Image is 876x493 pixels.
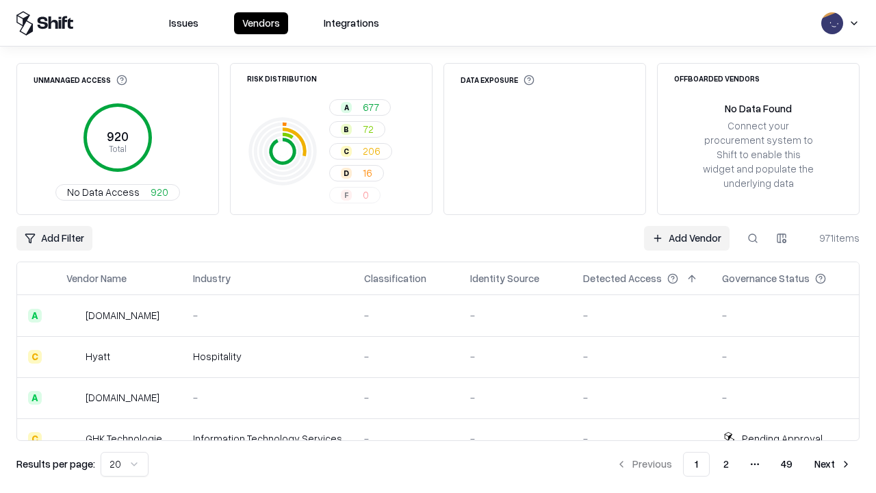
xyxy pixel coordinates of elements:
[608,452,860,477] nav: pagination
[364,390,448,405] div: -
[470,349,561,364] div: -
[107,129,129,144] tspan: 920
[161,12,207,34] button: Issues
[722,308,848,323] div: -
[16,226,92,251] button: Add Filter
[341,146,352,157] div: C
[364,349,448,364] div: -
[644,226,730,251] a: Add Vendor
[247,75,317,82] div: Risk Distribution
[701,118,815,191] div: Connect your procurement system to Shift to enable this widget and populate the underlying data
[66,271,127,286] div: Vendor Name
[363,122,374,136] span: 72
[674,75,760,82] div: Offboarded Vendors
[806,452,860,477] button: Next
[363,144,381,158] span: 206
[583,308,700,323] div: -
[363,100,379,114] span: 677
[193,308,342,323] div: -
[725,101,792,116] div: No Data Found
[109,143,127,154] tspan: Total
[16,457,95,471] p: Results per page:
[470,431,561,446] div: -
[66,432,80,446] img: GHK Technologies Inc.
[364,271,426,286] div: Classification
[151,185,168,199] span: 920
[583,431,700,446] div: -
[583,271,662,286] div: Detected Access
[722,271,810,286] div: Governance Status
[329,99,391,116] button: A677
[683,452,710,477] button: 1
[86,308,159,323] div: [DOMAIN_NAME]
[722,349,848,364] div: -
[315,12,387,34] button: Integrations
[583,349,700,364] div: -
[470,271,539,286] div: Identity Source
[770,452,803,477] button: 49
[67,185,140,199] span: No Data Access
[470,308,561,323] div: -
[193,390,342,405] div: -
[55,184,180,201] button: No Data Access920
[66,309,80,323] img: intrado.com
[86,390,159,405] div: [DOMAIN_NAME]
[461,75,534,86] div: Data Exposure
[86,349,110,364] div: Hyatt
[341,102,352,113] div: A
[329,143,392,160] button: C206
[341,124,352,135] div: B
[66,391,80,405] img: primesec.co.il
[34,75,127,86] div: Unmanaged Access
[712,452,740,477] button: 2
[66,350,80,364] img: Hyatt
[28,350,42,364] div: C
[329,121,385,138] button: B72
[193,431,342,446] div: Information Technology Services
[28,391,42,405] div: A
[583,390,700,405] div: -
[470,390,561,405] div: -
[742,431,823,446] div: Pending Approval
[86,431,171,446] div: GHK Technologies Inc.
[341,168,352,179] div: D
[193,271,231,286] div: Industry
[234,12,288,34] button: Vendors
[28,309,42,323] div: A
[363,166,372,180] span: 16
[364,431,448,446] div: -
[193,349,342,364] div: Hospitality
[28,432,42,446] div: C
[364,308,448,323] div: -
[722,390,848,405] div: -
[329,165,384,181] button: D16
[805,231,860,245] div: 971 items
